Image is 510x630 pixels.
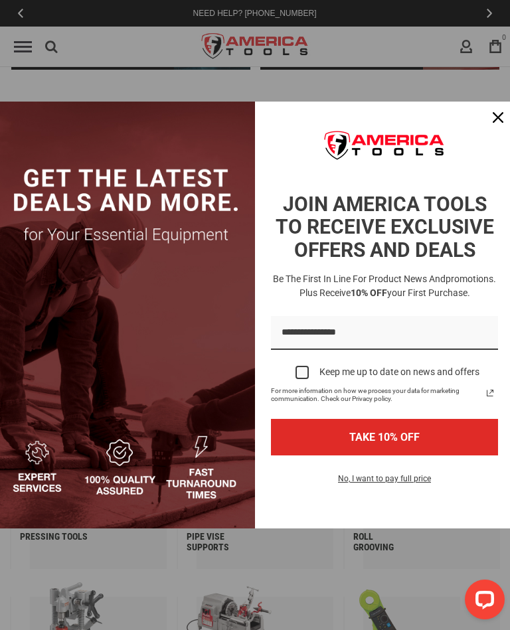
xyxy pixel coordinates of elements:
[319,366,479,378] div: Keep me up to date on news and offers
[268,272,501,300] h3: Be the first in line for product news and
[482,385,498,401] svg: link icon
[271,316,498,350] input: Email field
[482,385,498,401] a: Read our Privacy Policy
[327,471,442,494] button: No, I want to pay full price
[454,574,510,630] iframe: LiveChat chat widget
[271,387,482,403] span: For more information on how we process your data for marketing communication. Check our Privacy p...
[493,112,503,123] svg: close icon
[271,419,498,455] button: TAKE 10% OFF
[351,287,387,298] strong: 10% OFF
[276,193,494,262] strong: JOIN AMERICA TOOLS TO RECEIVE EXCLUSIVE OFFERS AND DEALS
